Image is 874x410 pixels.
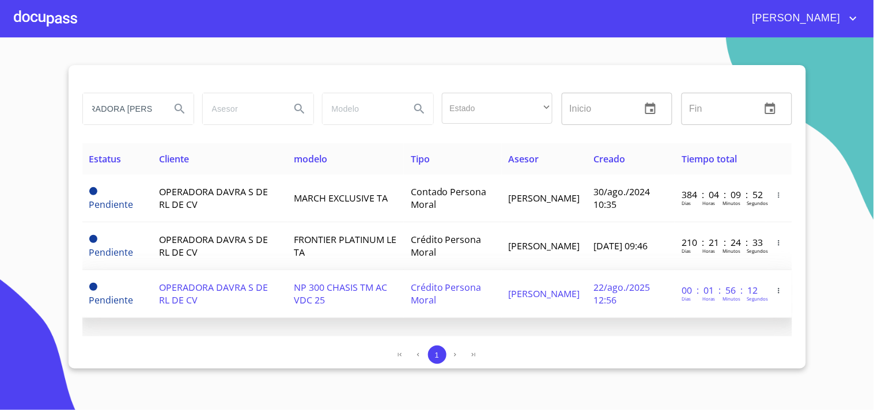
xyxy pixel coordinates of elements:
[294,233,397,259] span: FRONTIER PLATINUM LE TA
[294,153,328,165] span: modelo
[509,240,580,252] span: [PERSON_NAME]
[682,295,691,302] p: Dias
[294,281,388,306] span: NP 300 CHASIS TM AC VDC 25
[428,346,447,364] button: 1
[411,281,482,306] span: Crédito Persona Moral
[747,200,768,206] p: Segundos
[682,284,759,297] p: 00 : 01 : 56 : 12
[159,153,189,165] span: Cliente
[594,240,648,252] span: [DATE] 09:46
[747,295,768,302] p: Segundos
[594,153,626,165] span: Creado
[509,153,539,165] span: Asesor
[702,200,715,206] p: Horas
[722,248,740,254] p: Minutos
[89,187,97,195] span: Pendiente
[411,185,487,211] span: Contado Persona Moral
[682,188,759,201] p: 384 : 04 : 09 : 52
[166,95,194,123] button: Search
[89,246,134,259] span: Pendiente
[442,93,553,124] div: ​
[744,9,860,28] button: account of current user
[411,153,430,165] span: Tipo
[702,295,715,302] p: Horas
[435,351,439,359] span: 1
[203,93,281,124] input: search
[594,281,650,306] span: 22/ago./2025 12:56
[159,281,268,306] span: OPERADORA DAVRA S DE RL DE CV
[594,185,650,211] span: 30/ago./2024 10:35
[682,248,691,254] p: Dias
[89,198,134,211] span: Pendiente
[702,248,715,254] p: Horas
[682,153,737,165] span: Tiempo total
[159,233,268,259] span: OPERADORA DAVRA S DE RL DE CV
[722,200,740,206] p: Minutos
[286,95,313,123] button: Search
[682,200,691,206] p: Dias
[747,248,768,254] p: Segundos
[323,93,401,124] input: search
[722,295,740,302] p: Minutos
[509,192,580,204] span: [PERSON_NAME]
[406,95,433,123] button: Search
[159,185,268,211] span: OPERADORA DAVRA S DE RL DE CV
[83,93,161,124] input: search
[89,294,134,306] span: Pendiente
[89,283,97,291] span: Pendiente
[509,287,580,300] span: [PERSON_NAME]
[89,153,122,165] span: Estatus
[89,235,97,243] span: Pendiente
[294,192,388,204] span: MARCH EXCLUSIVE TA
[682,236,759,249] p: 210 : 21 : 24 : 33
[744,9,846,28] span: [PERSON_NAME]
[411,233,482,259] span: Crédito Persona Moral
